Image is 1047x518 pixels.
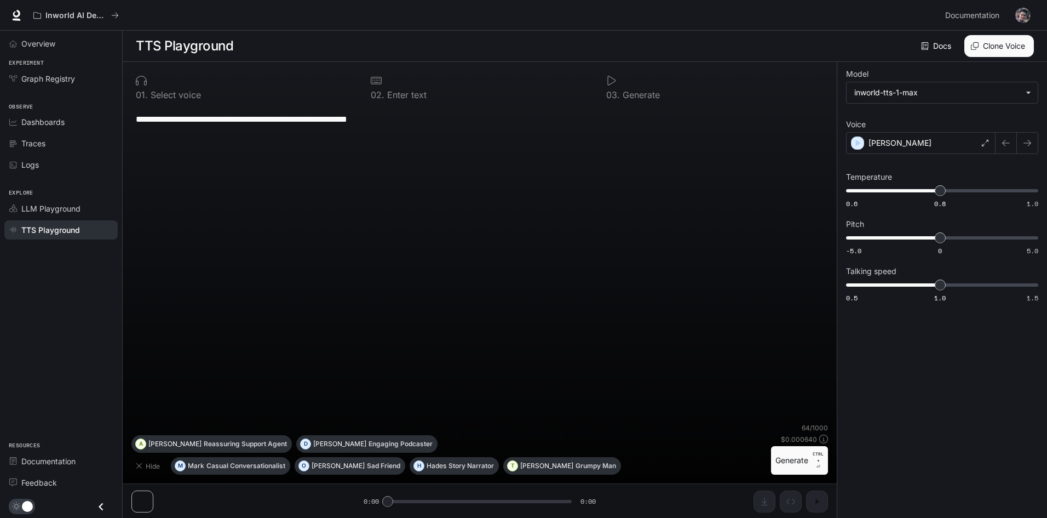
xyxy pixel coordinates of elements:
[427,463,446,469] p: Hades
[299,457,309,475] div: O
[4,112,118,132] a: Dashboards
[204,441,287,447] p: Reassuring Support Agent
[938,246,942,255] span: 0
[945,9,999,22] span: Documentation
[919,35,956,57] a: Docs
[4,69,118,88] a: Graph Registry
[21,138,45,149] span: Traces
[813,451,824,464] p: CTRL +
[4,155,118,174] a: Logs
[136,35,233,57] h1: TTS Playground
[508,457,517,475] div: T
[846,70,868,78] p: Model
[1027,246,1038,255] span: 5.0
[4,199,118,218] a: LLM Playground
[854,87,1020,98] div: inworld-tts-1-max
[846,293,858,303] span: 0.5
[1012,4,1034,26] button: User avatar
[28,4,124,26] button: All workspaces
[371,90,384,99] p: 0 2 .
[313,441,366,447] p: [PERSON_NAME]
[503,457,621,475] button: T[PERSON_NAME]Grumpy Man
[934,293,946,303] span: 1.0
[21,477,57,488] span: Feedback
[620,90,660,99] p: Generate
[131,435,292,453] button: A[PERSON_NAME]Reassuring Support Agent
[868,138,931,149] p: [PERSON_NAME]
[21,73,75,84] span: Graph Registry
[384,90,427,99] p: Enter text
[21,456,76,467] span: Documentation
[206,463,285,469] p: Casual Conversationalist
[22,500,33,512] span: Dark mode toggle
[781,435,817,444] p: $ 0.000640
[21,159,39,170] span: Logs
[136,435,146,453] div: A
[21,224,80,236] span: TTS Playground
[148,90,201,99] p: Select voice
[846,220,864,228] p: Pitch
[89,496,113,518] button: Close drawer
[846,246,861,255] span: -5.0
[171,457,290,475] button: MMarkCasual Conversationalist
[448,463,494,469] p: Story Narrator
[45,11,107,20] p: Inworld AI Demos
[802,423,828,432] p: 64 / 1000
[175,457,185,475] div: M
[131,457,166,475] button: Hide
[576,463,616,469] p: Grumpy Man
[606,90,620,99] p: 0 3 .
[21,116,65,128] span: Dashboards
[846,267,896,275] p: Talking speed
[846,121,866,128] p: Voice
[964,35,1034,57] button: Clone Voice
[4,34,118,53] a: Overview
[21,38,55,49] span: Overview
[934,199,946,208] span: 0.8
[414,457,424,475] div: H
[295,457,405,475] button: O[PERSON_NAME]Sad Friend
[136,90,148,99] p: 0 1 .
[369,441,433,447] p: Engaging Podcaster
[941,4,1008,26] a: Documentation
[846,199,858,208] span: 0.6
[296,435,438,453] button: D[PERSON_NAME]Engaging Podcaster
[148,441,202,447] p: [PERSON_NAME]
[301,435,310,453] div: D
[188,463,204,469] p: Mark
[21,203,80,214] span: LLM Playground
[4,220,118,240] a: TTS Playground
[520,463,573,469] p: [PERSON_NAME]
[1027,293,1038,303] span: 1.5
[367,463,400,469] p: Sad Friend
[846,173,892,181] p: Temperature
[847,82,1038,103] div: inworld-tts-1-max
[4,452,118,471] a: Documentation
[4,134,118,153] a: Traces
[771,446,828,475] button: GenerateCTRL +⏎
[312,463,365,469] p: [PERSON_NAME]
[410,457,499,475] button: HHadesStory Narrator
[1027,199,1038,208] span: 1.0
[1015,8,1031,23] img: User avatar
[4,473,118,492] a: Feedback
[813,451,824,470] p: ⏎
